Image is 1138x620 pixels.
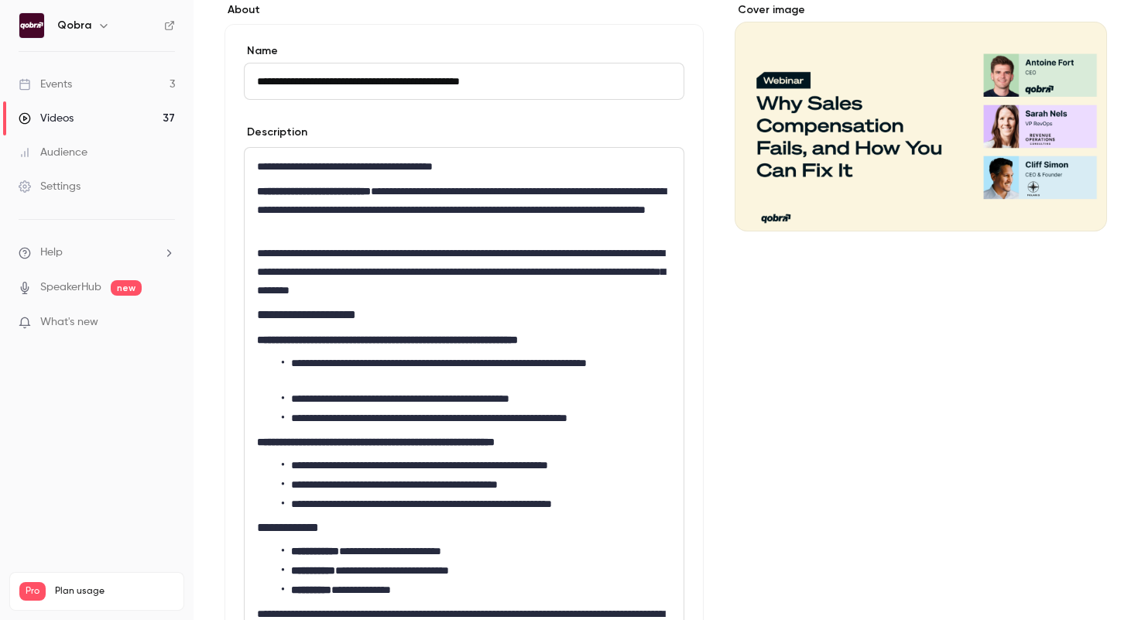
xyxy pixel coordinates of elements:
li: help-dropdown-opener [19,245,175,261]
label: Cover image [735,2,1107,18]
div: Audience [19,145,87,160]
span: Help [40,245,63,261]
div: Settings [19,179,81,194]
span: What's new [40,314,98,331]
span: new [111,280,142,296]
span: Plan usage [55,585,174,598]
label: About [225,2,704,18]
h6: Qobra [57,18,91,33]
img: Qobra [19,13,44,38]
div: Videos [19,111,74,126]
a: SpeakerHub [40,279,101,296]
iframe: Noticeable Trigger [156,316,175,330]
section: Cover image [735,2,1107,231]
label: Description [244,125,307,140]
label: Name [244,43,684,59]
span: Pro [19,582,46,601]
div: Events [19,77,72,92]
